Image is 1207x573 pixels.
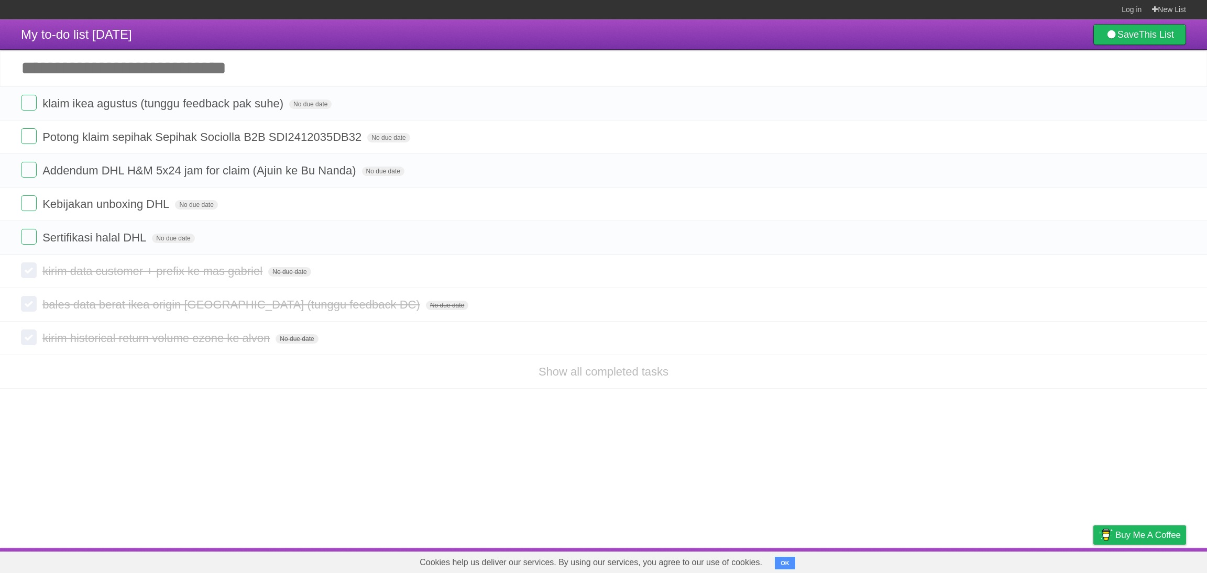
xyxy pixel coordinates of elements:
span: Sertifikasi halal DHL [42,231,149,244]
span: No due date [367,133,410,142]
label: Done [21,95,37,111]
label: Done [21,229,37,245]
a: Privacy [1080,550,1107,570]
span: Addendum DHL H&M 5x24 jam for claim (Ajuin ke Bu Nanda) [42,164,358,177]
span: No due date [152,234,194,243]
a: Developers [989,550,1031,570]
span: bales data berat ikea origin [GEOGRAPHIC_DATA] (tunggu feedback DC) [42,298,423,311]
button: OK [775,557,795,569]
label: Done [21,329,37,345]
span: Kebijakan unboxing DHL [42,197,172,211]
a: Buy me a coffee [1093,525,1186,545]
span: Buy me a coffee [1115,526,1181,544]
a: About [954,550,976,570]
span: klaim ikea agustus (tunggu feedback pak suhe) [42,97,286,110]
span: My to-do list [DATE] [21,27,132,41]
span: No due date [276,334,318,344]
span: No due date [289,100,332,109]
label: Done [21,128,37,144]
span: No due date [175,200,217,210]
a: Show all completed tasks [539,365,668,378]
a: Terms [1044,550,1067,570]
span: kirim data customer + prefix ke mas gabriel [42,265,265,278]
span: kirim historical return volume ezone ke alvon [42,332,272,345]
a: SaveThis List [1093,24,1186,45]
b: This List [1139,29,1174,40]
label: Done [21,162,37,178]
label: Done [21,195,37,211]
span: Cookies help us deliver our services. By using our services, you agree to our use of cookies. [409,552,773,573]
span: No due date [426,301,468,310]
label: Done [21,262,37,278]
img: Buy me a coffee [1099,526,1113,544]
label: Done [21,296,37,312]
span: Potong klaim sepihak Sepihak Sociolla B2B SDI2412035DB32 [42,130,364,144]
a: Suggest a feature [1120,550,1186,570]
span: No due date [268,267,311,277]
span: No due date [362,167,404,176]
